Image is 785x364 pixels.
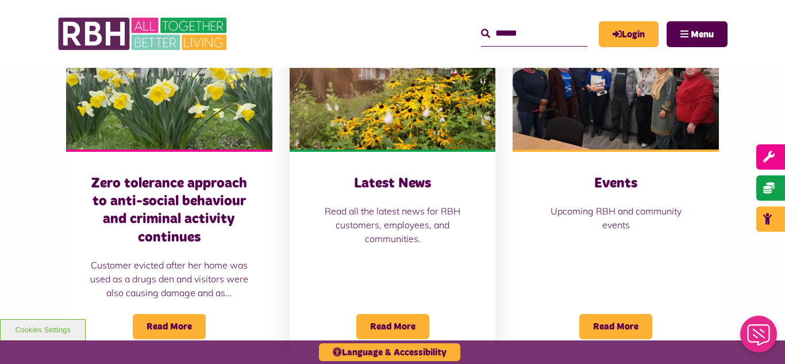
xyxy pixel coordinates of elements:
[691,30,714,39] span: Menu
[290,21,496,362] a: Latest News Read all the latest news for RBH customers, employees, and communities. Read More
[89,175,249,247] h3: Zero tolerance approach to anti-social behaviour and criminal activity continues
[57,12,230,56] img: RBH
[667,21,728,47] button: Navigation
[599,21,659,47] a: MyRBH
[579,314,652,339] span: Read More
[513,21,719,362] a: Events Upcoming RBH and community events Read More
[66,21,272,362] a: Zero tolerance approach to anti-social behaviour and criminal activity continues Customer evicted...
[481,21,587,46] input: Search
[66,21,272,150] img: Freehold
[733,312,785,364] iframe: Netcall Web Assistant for live chat
[513,21,719,150] img: Group photo of customers and colleagues at Spotland Community Centre
[536,175,696,193] h3: Events
[319,343,460,361] button: Language & Accessibility
[313,175,473,193] h3: Latest News
[133,314,206,339] span: Read More
[536,204,696,232] p: Upcoming RBH and community events
[356,314,429,339] span: Read More
[313,204,473,246] p: Read all the latest news for RBH customers, employees, and communities.
[290,21,496,150] img: SAZ MEDIA RBH HOUSING4
[89,258,249,300] p: Customer evicted after her home was used as a drugs den and visitors were also causing damage and...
